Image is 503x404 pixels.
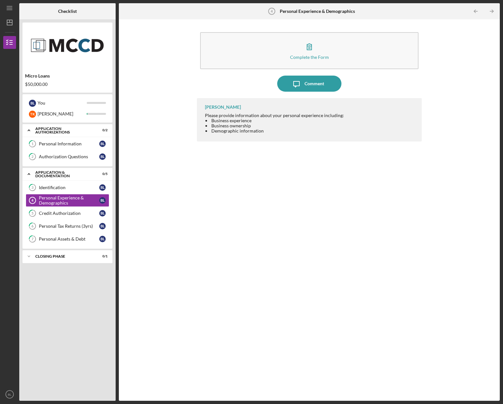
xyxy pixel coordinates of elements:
tspan: 2 [31,155,33,159]
div: Authorization Questions [39,154,99,159]
div: Complete the Form [290,55,329,60]
a: 2Authorization QuestionsBL [26,150,109,163]
div: Micro Loans [25,73,110,78]
b: Checklist [58,9,77,14]
a: 3IdentificationBL [26,181,109,194]
div: B L [99,197,106,204]
text: BL [8,393,12,396]
tspan: 6 [31,224,34,228]
div: 0 / 2 [96,128,108,132]
div: Personal Information [39,141,99,146]
div: [PERSON_NAME] [38,108,87,119]
img: Product logo [22,26,112,64]
div: You [38,97,87,108]
div: B L [99,210,106,216]
button: BL [3,388,16,401]
a: 7Personal Assets & DebtBL [26,233,109,245]
div: Please provide information about your personal experience including: • Business experience • Busi... [205,113,344,133]
button: Complete the Form [200,32,419,69]
div: B L [99,153,106,160]
div: Application Authorizations [35,127,92,134]
div: B L [99,236,106,242]
tspan: 7 [31,237,34,241]
div: Identification [39,185,99,190]
a: 6Personal Tax Returns (3yrs)BL [26,220,109,233]
div: Comment [304,76,324,92]
div: T K [29,111,36,118]
a: 5Credit AuthorizationBL [26,207,109,220]
div: Personal Assets & Debt [39,236,99,242]
div: Personal Experience & Demographics [39,195,99,206]
div: Application & Documentation [35,170,92,178]
a: 1Personal InformationBL [26,137,109,150]
div: B L [99,223,106,229]
div: Closing Phase [35,254,92,258]
div: B L [99,184,106,191]
div: B L [29,100,36,107]
div: $50,000.00 [25,82,110,87]
div: 0 / 1 [96,254,108,258]
div: Credit Authorization [39,211,99,216]
tspan: 4 [271,9,273,13]
tspan: 1 [31,142,33,146]
a: 4Personal Experience & DemographicsBL [26,194,109,207]
div: [PERSON_NAME] [205,105,241,110]
tspan: 3 [31,186,33,190]
div: 0 / 5 [96,172,108,176]
button: Comment [277,76,341,92]
b: Personal Experience & Demographics [280,9,355,14]
tspan: 4 [31,198,34,202]
div: Personal Tax Returns (3yrs) [39,224,99,229]
tspan: 5 [31,211,33,216]
div: B L [99,141,106,147]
